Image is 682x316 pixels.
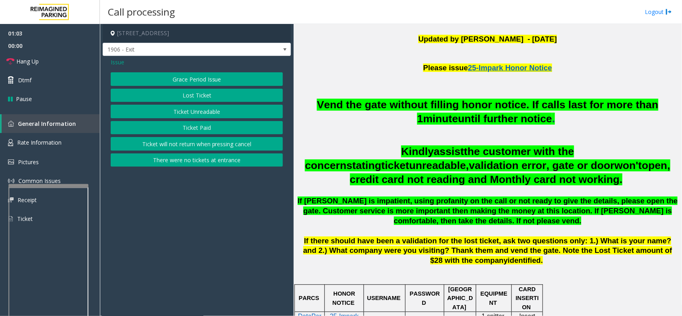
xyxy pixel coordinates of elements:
h3: Call processing [104,2,179,22]
span: If there should have been a validation for the lost ticket, ask two questions only: 1.) What is y... [303,237,672,265]
span: identified [508,256,541,264]
span: Kindly [401,145,433,157]
button: Lost Ticket [111,89,283,102]
span: [GEOGRAPHIC_DATA] [447,286,473,310]
img: 'icon' [8,178,14,184]
span: won't [614,159,642,171]
span: stating [346,159,381,171]
button: There were no tickets at entrance [111,153,283,167]
span: minute [423,113,458,125]
span: If [PERSON_NAME] is impatient, using profanity on the call or not ready to give the details, plea... [298,197,678,225]
span: CARD INSERTION [516,286,539,310]
span: 25-Impark Honor Notice [468,64,552,72]
h4: [STREET_ADDRESS] [103,24,291,43]
b: Updated by [PERSON_NAME] - [DATE] [418,35,557,43]
button: Grace Period Issue [111,72,283,86]
span: PARCS [299,295,319,301]
span: EQUIPMENT [481,290,508,306]
img: 'icon' [8,121,14,127]
span: PASSWORD [410,290,440,306]
span: Hang Up [16,57,39,66]
span: the customer with the concern [305,145,574,171]
span: General Information [18,120,76,127]
img: 'icon' [8,159,14,165]
span: Please issue [423,64,468,72]
span: Common Issues [18,177,61,185]
button: Ticket will not return when pressing cancel [111,137,283,151]
span: USERNAME [367,295,401,301]
span: Issue [111,58,124,66]
span: . [541,256,543,264]
span: Vend the gate without filling honor notice. If calls last for more than 1 [317,99,658,125]
img: 'icon' [8,139,13,146]
span: Pictures [18,158,39,166]
span: until further notice [458,113,552,125]
span: validation error, gate or door [469,159,614,171]
span: open, credit card not reading and Monthly card not working. [350,159,670,185]
span: assist [434,145,464,157]
span: unreadable, [409,159,469,171]
a: General Information [2,114,100,133]
span: 1906 - Exit [103,43,253,56]
span: . [552,113,555,125]
span: HONOR NOTICE [332,290,357,306]
a: 25-Impark Honor Notice [468,60,552,73]
img: 'icon' [8,197,14,203]
button: Ticket Unreadable [111,105,283,118]
a: Logout [645,8,672,16]
span: Dtmf [18,76,32,84]
span: Pause [16,95,32,103]
img: logout [666,8,672,16]
button: Ticket Paid [111,121,283,135]
span: Rate Information [17,139,62,146]
img: 'icon' [8,215,13,223]
span: ticket [382,159,410,171]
